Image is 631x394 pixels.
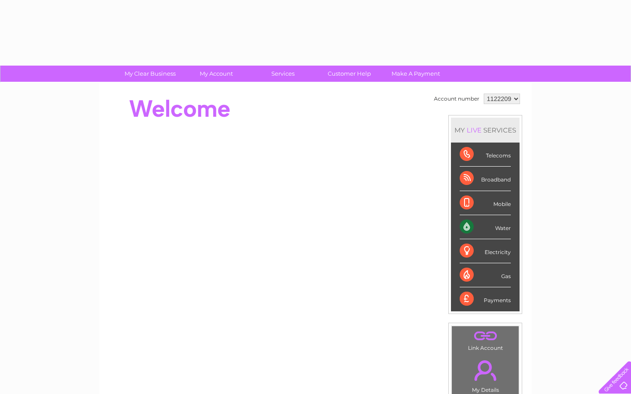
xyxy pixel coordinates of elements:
div: Gas [460,263,511,287]
td: Link Account [451,326,519,353]
a: My Clear Business [114,66,186,82]
div: Mobile [460,191,511,215]
a: . [454,355,517,386]
a: Make A Payment [380,66,452,82]
a: Services [247,66,319,82]
div: MY SERVICES [451,118,520,143]
td: Account number [432,91,482,106]
div: LIVE [465,126,483,134]
div: Broadband [460,167,511,191]
div: Water [460,215,511,239]
a: Customer Help [313,66,385,82]
div: Payments [460,287,511,311]
a: My Account [180,66,253,82]
div: Electricity [460,239,511,263]
div: Telecoms [460,143,511,167]
a: . [454,328,517,344]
